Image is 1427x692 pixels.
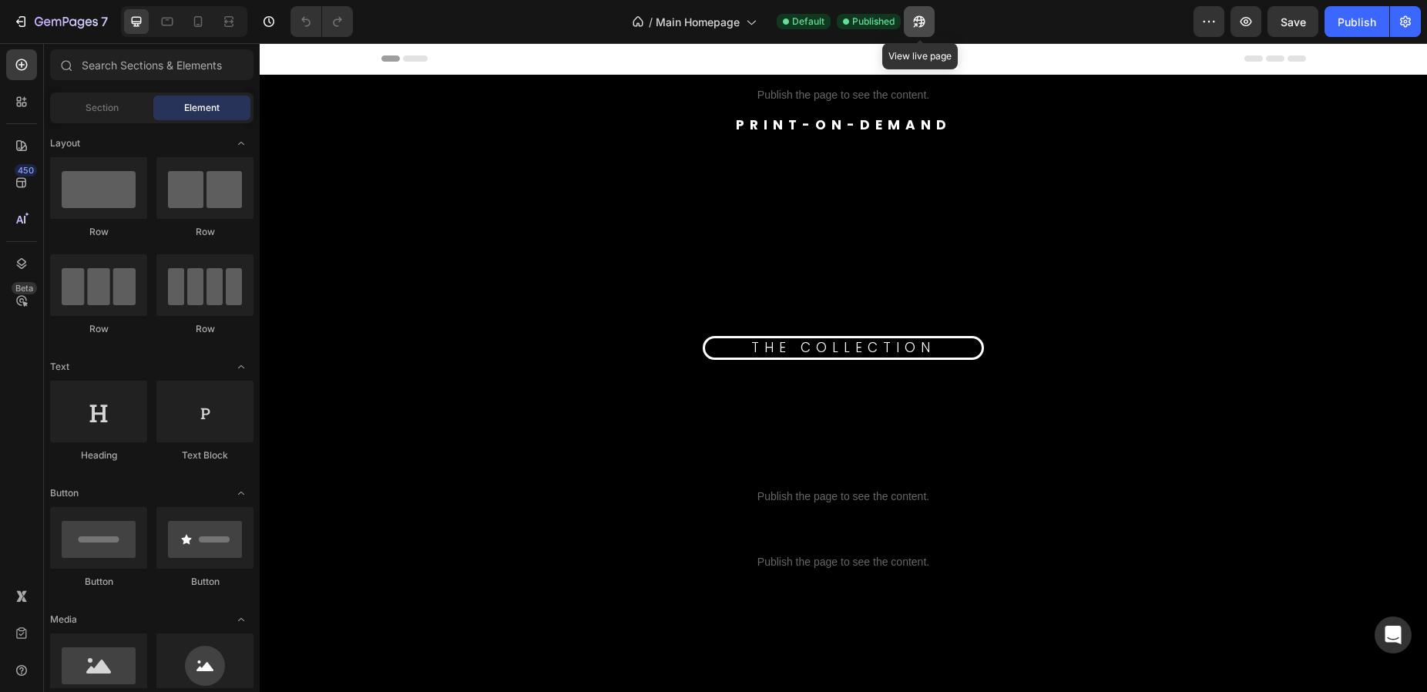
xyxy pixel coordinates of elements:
div: 450 [15,164,37,176]
iframe: Design area [260,43,1427,692]
span: / [649,14,653,30]
span: Button [50,486,79,500]
span: PRINT-ON-DEMAND [476,72,692,91]
button: Publish [1325,6,1389,37]
span: Layout [50,136,80,150]
span: Section [86,101,119,115]
div: Open Intercom Messenger [1375,616,1412,653]
span: Toggle open [229,354,254,379]
span: Default [792,15,824,29]
div: Row [50,225,147,239]
span: Toggle open [229,607,254,632]
div: Beta [12,282,37,294]
div: Heading [50,448,147,462]
span: Save [1281,15,1306,29]
div: Row [156,322,254,336]
span: Toggle open [229,481,254,506]
span: Main Homepage [656,14,740,30]
span: Media [50,613,77,626]
div: Button [50,575,147,589]
input: Search Sections & Elements [50,49,254,80]
div: Text Block [156,448,254,462]
span: Published [852,15,895,29]
button: Save [1268,6,1318,37]
div: Button [156,575,254,589]
span: Text [50,360,69,374]
span: Element [184,101,220,115]
div: Row [156,225,254,239]
a: THE COLLECTION [443,293,724,317]
div: Undo/Redo [290,6,353,37]
span: THE COLLECTION [492,295,676,314]
span: Toggle open [229,131,254,156]
p: 7 [101,12,108,31]
div: Row [50,322,147,336]
div: Publish [1338,14,1376,30]
button: 7 [6,6,115,37]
